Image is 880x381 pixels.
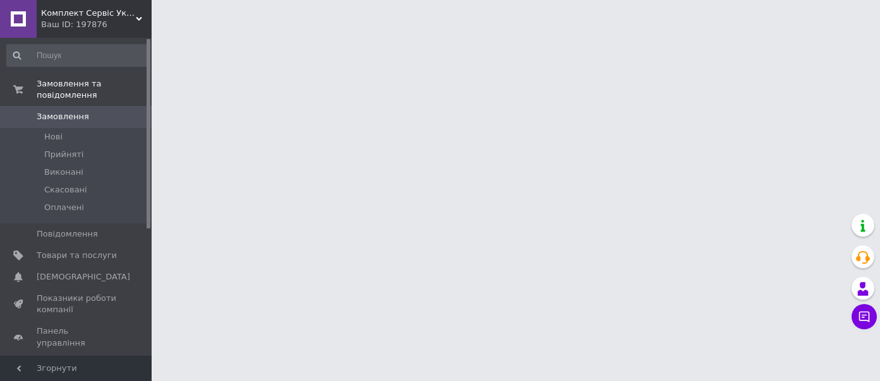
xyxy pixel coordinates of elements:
span: Скасовані [44,184,87,196]
span: Замовлення [37,111,89,122]
span: Нові [44,131,63,143]
span: Оплачені [44,202,84,213]
span: Товари та послуги [37,250,117,261]
input: Пошук [6,44,149,67]
span: Комплект Сервіс Україна [41,8,136,19]
button: Чат з покупцем [852,304,877,329]
span: Панель управління [37,325,117,348]
span: Замовлення та повідомлення [37,78,152,101]
div: Ваш ID: 197876 [41,19,152,30]
span: Показники роботи компанії [37,293,117,315]
span: Повідомлення [37,228,98,240]
span: [DEMOGRAPHIC_DATA] [37,271,130,283]
span: Прийняті [44,149,83,160]
span: Виконані [44,167,83,178]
